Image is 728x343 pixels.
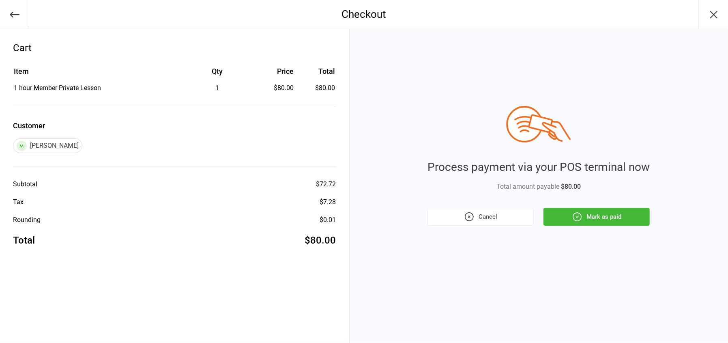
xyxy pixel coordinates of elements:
[13,120,336,131] label: Customer
[13,233,35,248] div: Total
[13,41,336,55] div: Cart
[13,215,41,225] div: Rounding
[297,66,335,82] th: Total
[427,208,534,226] button: Cancel
[13,197,24,207] div: Tax
[316,179,336,189] div: $72.72
[253,83,294,93] div: $80.00
[297,83,335,93] td: $80.00
[13,138,82,153] div: [PERSON_NAME]
[427,159,650,176] div: Process payment via your POS terminal now
[253,66,294,77] div: Price
[320,215,336,225] div: $0.01
[182,83,252,93] div: 1
[561,183,581,190] span: $80.00
[320,197,336,207] div: $7.28
[14,84,101,92] span: 1 hour Member Private Lesson
[14,66,181,82] th: Item
[13,179,37,189] div: Subtotal
[543,208,650,226] button: Mark as paid
[427,182,650,192] div: Total amount payable
[305,233,336,248] div: $80.00
[182,66,252,82] th: Qty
